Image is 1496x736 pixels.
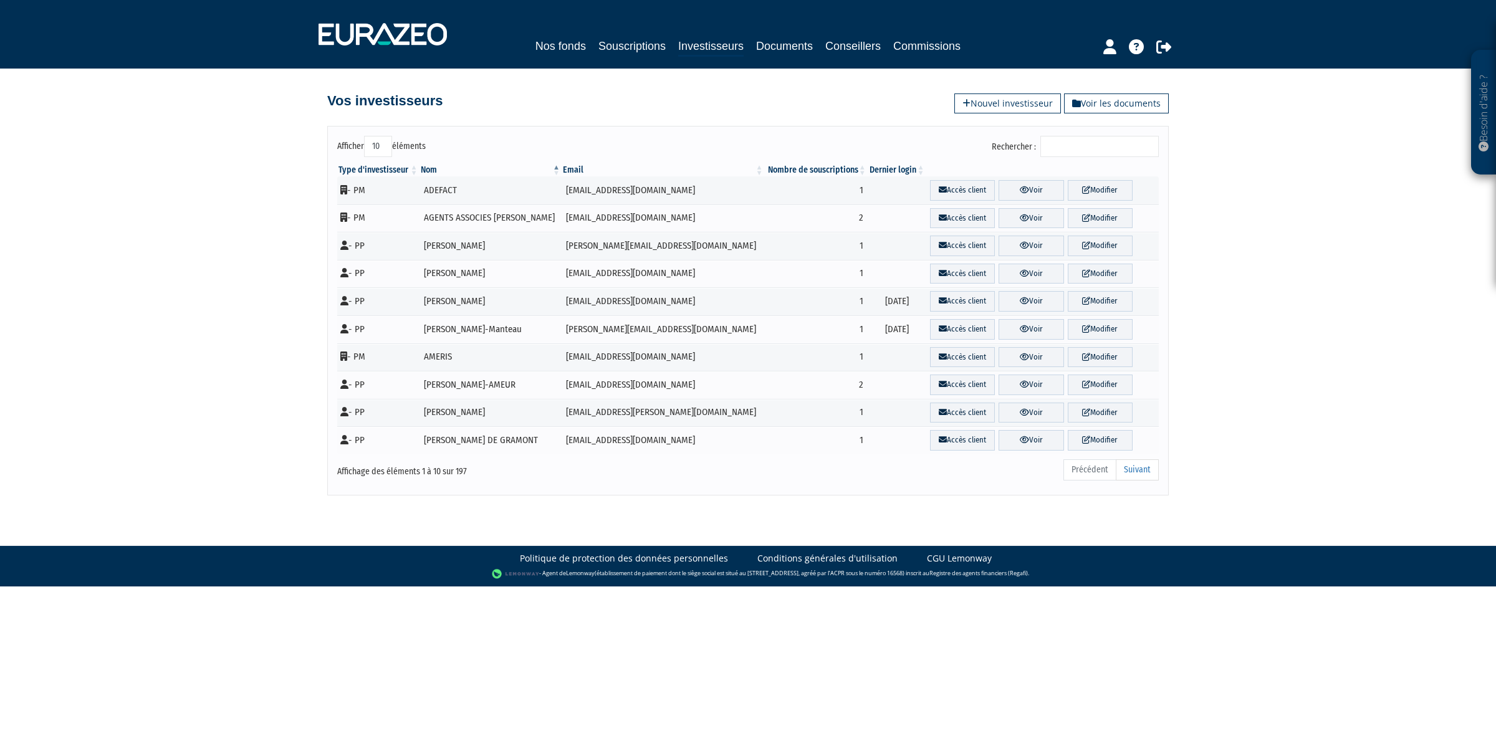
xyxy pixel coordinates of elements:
img: 1732889491-logotype_eurazeo_blanc_rvb.png [319,23,447,45]
div: - Agent de (établissement de paiement dont le siège social est situé au [STREET_ADDRESS], agréé p... [12,568,1484,580]
a: Nouvel investisseur [954,93,1061,113]
a: Documents [756,37,813,55]
td: 2 [765,371,868,399]
td: [PERSON_NAME] DE GRAMONT [420,426,562,454]
td: [EMAIL_ADDRESS][DOMAIN_NAME] [562,176,764,204]
td: ADEFACT [420,176,562,204]
p: Besoin d'aide ? [1477,57,1491,169]
a: Modifier [1068,264,1133,284]
a: Conditions générales d'utilisation [757,552,898,565]
td: [EMAIL_ADDRESS][PERSON_NAME][DOMAIN_NAME] [562,399,764,427]
a: Accès client [930,291,995,312]
td: 1 [765,176,868,204]
a: Modifier [1068,375,1133,395]
td: - PM [337,343,420,371]
a: Modifier [1068,208,1133,229]
a: Modifier [1068,291,1133,312]
a: Accès client [930,347,995,368]
a: Voir [999,236,1063,256]
th: Email : activer pour trier la colonne par ordre croissant [562,164,764,176]
a: Accès client [930,375,995,395]
td: - PP [337,287,420,315]
a: Accès client [930,403,995,423]
td: [EMAIL_ADDRESS][DOMAIN_NAME] [562,343,764,371]
td: - PP [337,232,420,260]
td: - PP [337,315,420,343]
td: [PERSON_NAME] [420,399,562,427]
input: Rechercher : [1040,136,1159,157]
td: [PERSON_NAME] [420,260,562,288]
td: [EMAIL_ADDRESS][DOMAIN_NAME] [562,426,764,454]
td: [PERSON_NAME]-AMEUR [420,371,562,399]
td: [EMAIL_ADDRESS][DOMAIN_NAME] [562,204,764,232]
a: Voir les documents [1064,93,1169,113]
a: Nos fonds [535,37,586,55]
a: Modifier [1068,180,1133,201]
label: Rechercher : [992,136,1159,157]
td: 2 [765,204,868,232]
td: - PP [337,371,420,399]
a: Modifier [1068,403,1133,423]
div: Affichage des éléments 1 à 10 sur 197 [337,458,669,478]
td: [PERSON_NAME] [420,232,562,260]
a: Voir [999,291,1063,312]
td: - PM [337,176,420,204]
a: CGU Lemonway [927,552,992,565]
td: [DATE] [868,287,926,315]
td: [PERSON_NAME]-Manteau [420,315,562,343]
td: [DATE] [868,315,926,343]
td: 1 [765,426,868,454]
a: Modifier [1068,319,1133,340]
a: Investisseurs [678,37,744,57]
th: Nombre de souscriptions : activer pour trier la colonne par ordre croissant [765,164,868,176]
a: Voir [999,319,1063,340]
td: 1 [765,315,868,343]
a: Souscriptions [598,37,666,55]
a: Voir [999,208,1063,229]
th: Type d'investisseur : activer pour trier la colonne par ordre croissant [337,164,420,176]
th: Nom : activer pour trier la colonne par ordre d&eacute;croissant [420,164,562,176]
a: Accès client [930,264,995,284]
a: Conseillers [825,37,881,55]
a: Accès client [930,236,995,256]
td: - PM [337,204,420,232]
a: Accès client [930,430,995,451]
td: 1 [765,232,868,260]
label: Afficher éléments [337,136,426,157]
a: Politique de protection des données personnelles [520,552,728,565]
td: 1 [765,343,868,371]
td: [EMAIL_ADDRESS][DOMAIN_NAME] [562,371,764,399]
img: logo-lemonway.png [492,568,540,580]
td: [EMAIL_ADDRESS][DOMAIN_NAME] [562,287,764,315]
a: Voir [999,430,1063,451]
a: Modifier [1068,347,1133,368]
td: 1 [765,260,868,288]
a: Accès client [930,319,995,340]
td: [EMAIL_ADDRESS][DOMAIN_NAME] [562,260,764,288]
a: Registre des agents financiers (Regafi) [929,569,1028,577]
td: [PERSON_NAME][EMAIL_ADDRESS][DOMAIN_NAME] [562,315,764,343]
h4: Vos investisseurs [327,93,443,108]
th: &nbsp; [926,164,1159,176]
a: Accès client [930,180,995,201]
a: Lemonway [566,569,595,577]
td: - PP [337,399,420,427]
select: Afficheréléments [364,136,392,157]
a: Modifier [1068,236,1133,256]
a: Voir [999,375,1063,395]
a: Voir [999,347,1063,368]
td: 1 [765,399,868,427]
a: Accès client [930,208,995,229]
a: Voir [999,180,1063,201]
td: - PP [337,260,420,288]
a: Suivant [1116,459,1159,480]
td: - PP [337,426,420,454]
td: AGENTS ASSOCIES [PERSON_NAME] [420,204,562,232]
td: [PERSON_NAME] [420,287,562,315]
th: Dernier login : activer pour trier la colonne par ordre croissant [868,164,926,176]
a: Voir [999,403,1063,423]
a: Commissions [893,37,961,55]
a: Modifier [1068,430,1133,451]
td: [PERSON_NAME][EMAIL_ADDRESS][DOMAIN_NAME] [562,232,764,260]
a: Voir [999,264,1063,284]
